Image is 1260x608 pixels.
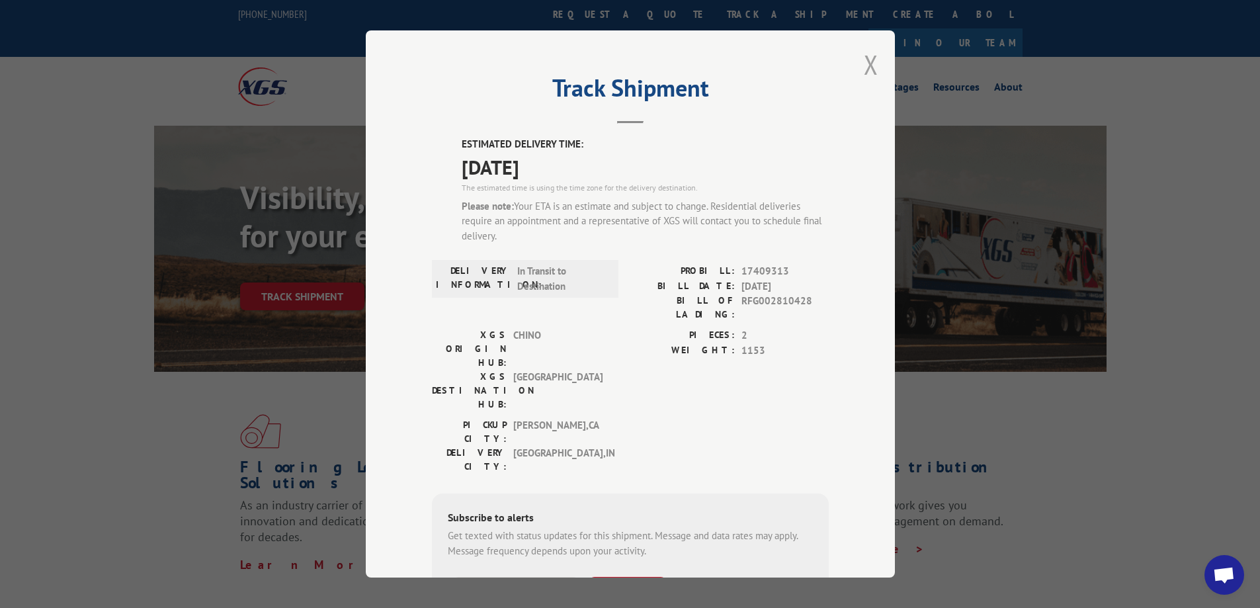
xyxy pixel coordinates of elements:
[741,279,829,294] span: [DATE]
[432,446,507,474] label: DELIVERY CITY:
[462,200,514,212] strong: Please note:
[1204,555,1244,595] div: Open chat
[453,577,579,605] input: Phone Number
[448,509,813,529] div: Subscribe to alerts
[462,137,829,152] label: ESTIMATED DELIVERY TIME:
[741,328,829,343] span: 2
[630,264,735,279] label: PROBILL:
[448,529,813,558] div: Get texted with status updates for this shipment. Message and data rates may apply. Message frequ...
[513,328,603,370] span: CHINO
[462,152,829,182] span: [DATE]
[432,370,507,412] label: XGS DESTINATION HUB:
[432,328,507,370] label: XGS ORIGIN HUB:
[630,343,735,359] label: WEIGHT:
[462,199,829,244] div: Your ETA is an estimate and subject to change. Residential deliveries require an appointment and ...
[513,418,603,446] span: [PERSON_NAME] , CA
[630,279,735,294] label: BILL DATE:
[589,577,666,605] button: SUBSCRIBE
[436,264,511,294] label: DELIVERY INFORMATION:
[630,328,735,343] label: PIECES:
[432,79,829,104] h2: Track Shipment
[864,47,878,82] button: Close modal
[513,370,603,412] span: [GEOGRAPHIC_DATA]
[741,294,829,322] span: RFG002810428
[630,294,735,322] label: BILL OF LADING:
[462,182,829,194] div: The estimated time is using the time zone for the delivery destination.
[513,446,603,474] span: [GEOGRAPHIC_DATA] , IN
[517,264,607,294] span: In Transit to Destination
[741,264,829,279] span: 17409313
[432,418,507,446] label: PICKUP CITY:
[741,343,829,359] span: 1153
